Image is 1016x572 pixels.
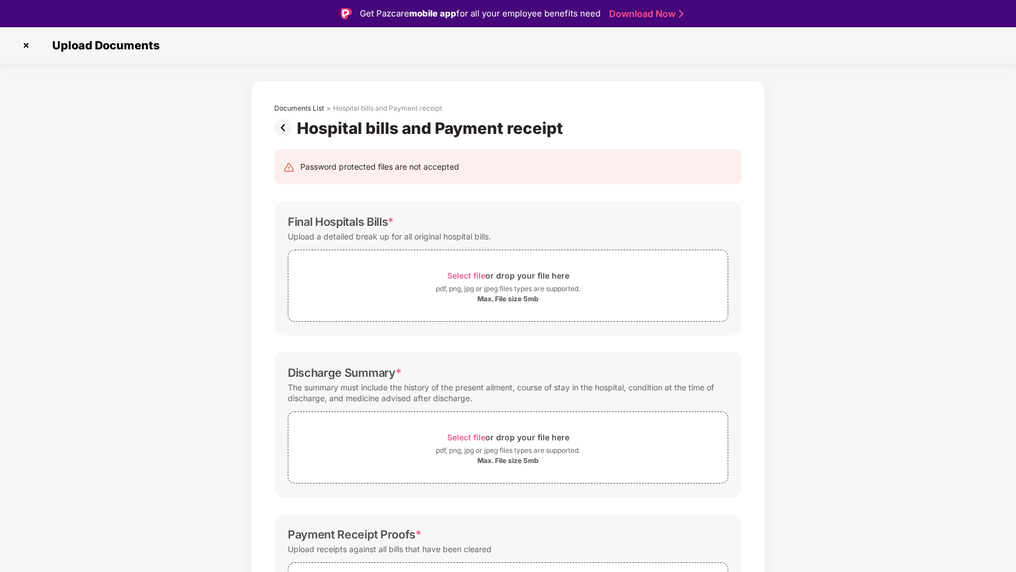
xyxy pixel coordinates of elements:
img: svg+xml;base64,PHN2ZyB4bWxucz0iaHR0cDovL3d3dy53My5vcmcvMjAwMC9zdmciIHdpZHRoPSIyNCIgaGVpZ2h0PSIyNC... [283,162,295,173]
div: Documents List [274,104,324,113]
span: Select fileor drop your file herepdf, png, jpg or jpeg files types are supported.Max. File size 5mb [288,420,728,474]
img: svg+xml;base64,PHN2ZyBpZD0iUHJldi0zMngzMiIgeG1sbnM9Imh0dHA6Ly93d3cudzMub3JnLzIwMDAvc3ZnIiB3aWR0aD... [274,119,297,137]
div: Upload receipts against all bills that have been cleared [288,541,492,557]
a: Download Now [609,8,680,20]
div: pdf, png, jpg or jpeg files types are supported. [436,283,580,295]
div: The summary must include the history of the present ailment, course of stay in the hospital, cond... [288,380,728,406]
div: Upload a detailed break up for all original hospital bills. [288,229,491,244]
img: svg+xml;base64,PHN2ZyBpZD0iQ3Jvc3MtMzJ4MzIiIHhtbG5zPSJodHRwOi8vd3d3LnczLm9yZy8yMDAwL3N2ZyIgd2lkdG... [17,36,35,54]
div: Payment Receipt Proofs [288,528,422,541]
span: Select fileor drop your file herepdf, png, jpg or jpeg files types are supported.Max. File size 5mb [288,259,728,313]
img: Stroke [679,8,683,20]
div: Max. File size 5mb [477,295,539,304]
div: Get Pazcare for all your employee benefits need [360,7,601,20]
div: Max. File size 5mb [477,456,539,465]
div: Final Hospitals Bills [288,215,394,229]
div: pdf, png, jpg or jpeg files types are supported. [436,445,580,456]
div: or drop your file here [447,430,569,445]
img: Logo [341,8,352,19]
span: Select file [447,432,485,442]
div: Discharge Summary [288,366,401,380]
div: Password protected files are not accepted [300,161,459,173]
span: Upload Documents [41,39,165,52]
strong: mobile app [409,8,456,19]
span: Select file [447,271,485,280]
div: Hospital bills and Payment receipt [297,119,568,138]
div: or drop your file here [447,268,569,283]
div: Hospital bills and Payment receipt [333,104,442,113]
div: > [326,104,331,113]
